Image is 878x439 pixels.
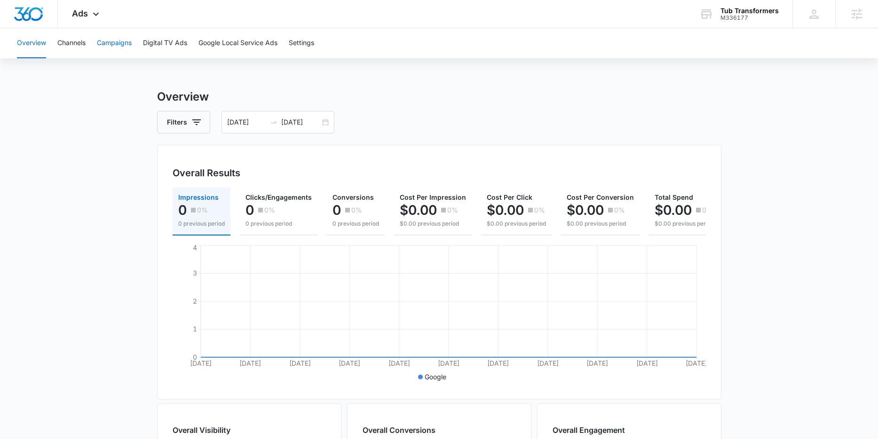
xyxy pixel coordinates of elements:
[586,359,608,367] tspan: [DATE]
[173,166,240,180] h3: Overall Results
[720,15,779,21] div: account id
[332,193,374,201] span: Conversions
[487,359,509,367] tspan: [DATE]
[332,219,379,228] p: 0 previous period
[157,111,210,133] button: Filters
[264,207,275,213] p: 0%
[193,353,197,361] tspan: 0
[363,424,435,436] h2: Overall Conversions
[567,219,634,228] p: $0.00 previous period
[193,297,197,305] tspan: 2
[686,359,707,367] tspan: [DATE]
[655,193,693,201] span: Total Spend
[178,219,225,228] p: 0 previous period
[567,203,604,218] p: $0.00
[487,193,532,201] span: Cost Per Click
[270,118,277,126] span: to
[534,207,545,213] p: 0%
[487,203,524,218] p: $0.00
[227,117,266,127] input: Start date
[178,203,187,218] p: 0
[72,8,88,18] span: Ads
[190,359,212,367] tspan: [DATE]
[720,7,779,15] div: account name
[400,193,466,201] span: Cost Per Impression
[289,359,310,367] tspan: [DATE]
[198,28,277,58] button: Google Local Service Ads
[57,28,86,58] button: Channels
[178,193,219,201] span: Impressions
[245,219,312,228] p: 0 previous period
[97,28,132,58] button: Campaigns
[193,325,197,333] tspan: 1
[197,207,208,213] p: 0%
[487,219,546,228] p: $0.00 previous period
[400,203,437,218] p: $0.00
[702,207,713,213] p: 0%
[388,359,410,367] tspan: [DATE]
[339,359,360,367] tspan: [DATE]
[143,28,187,58] button: Digital TV Ads
[332,203,341,218] p: 0
[447,207,458,213] p: 0%
[351,207,362,213] p: 0%
[655,203,692,218] p: $0.00
[655,219,714,228] p: $0.00 previous period
[400,219,466,228] p: $0.00 previous period
[245,203,254,218] p: 0
[425,372,446,382] p: Google
[193,269,197,277] tspan: 3
[636,359,657,367] tspan: [DATE]
[438,359,459,367] tspan: [DATE]
[239,359,261,367] tspan: [DATE]
[289,28,314,58] button: Settings
[157,88,721,105] h3: Overview
[270,118,277,126] span: swap-right
[17,28,46,58] button: Overview
[193,243,197,251] tspan: 4
[567,193,634,201] span: Cost Per Conversion
[614,207,625,213] p: 0%
[173,424,230,436] h2: Overall Visibility
[537,359,558,367] tspan: [DATE]
[281,117,320,127] input: End date
[245,193,312,201] span: Clicks/Engagements
[553,424,625,436] h2: Overall Engagement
